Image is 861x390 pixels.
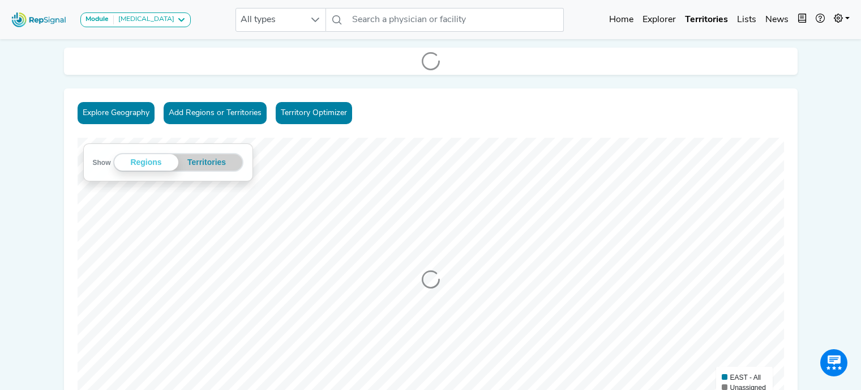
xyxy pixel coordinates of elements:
a: Territory Optimizer [276,102,352,124]
button: Module[MEDICAL_DATA] [80,12,191,27]
a: Territories [680,9,733,31]
a: Home [605,9,638,31]
input: Search a physician or facility [348,8,564,32]
div: Regions [114,154,178,171]
span: All types [236,9,304,31]
span: EAST - All [730,374,761,381]
button: Add Regions or Territories [164,102,267,124]
div: [MEDICAL_DATA] [114,15,174,24]
button: Territories [178,154,235,171]
button: Intel Book [793,9,811,31]
a: Explorer [638,9,680,31]
strong: Module [85,16,109,23]
a: Lists [733,9,761,31]
button: Explore Geography [78,102,155,124]
a: News [761,9,793,31]
label: Show [93,157,111,168]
